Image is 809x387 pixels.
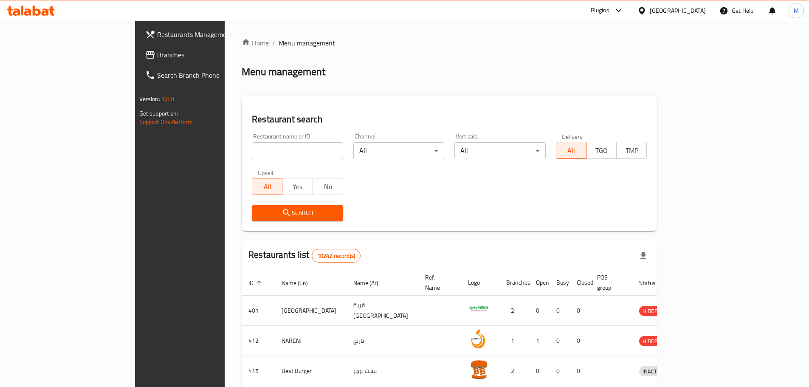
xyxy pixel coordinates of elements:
h2: Menu management [242,65,325,79]
button: Search [252,205,343,221]
nav: breadcrumb [242,38,657,48]
td: 2 [499,356,529,386]
h2: Restaurant search [252,113,647,126]
label: Upsell [258,169,273,175]
div: Plugins [591,6,609,16]
th: Branches [499,270,529,296]
div: Export file [633,246,654,266]
span: HIDDEN [639,306,665,316]
td: 0 [550,356,570,386]
div: All [454,142,546,159]
span: No [316,181,340,193]
a: Branches [138,45,270,65]
span: Name (En) [282,278,319,288]
button: All [252,178,282,195]
td: 0 [529,296,550,326]
td: [GEOGRAPHIC_DATA] [275,296,347,326]
td: 0 [550,326,570,356]
button: No [313,178,343,195]
span: POS group [597,272,622,293]
td: 0 [570,326,590,356]
span: M [794,6,799,15]
td: NARENJ [275,326,347,356]
img: Spicy Village [468,298,489,319]
span: HIDDEN [639,336,665,346]
td: 2 [499,296,529,326]
span: Status [639,278,667,288]
th: Closed [570,270,590,296]
label: Delivery [562,133,583,139]
input: Search for restaurant name or ID.. [252,142,343,159]
th: Logo [461,270,499,296]
a: Restaurants Management [138,24,270,45]
td: Best Burger [275,356,347,386]
img: Best Burger [468,359,489,380]
td: 1 [499,326,529,356]
button: TMP [616,142,647,159]
a: Support.OpsPlatform [139,116,193,127]
span: Get support on: [139,108,178,119]
button: All [556,142,586,159]
a: Search Branch Phone [138,65,270,85]
h2: Restaurants list [248,249,361,263]
div: Total records count [312,249,361,263]
td: بست برجر [347,356,418,386]
th: Busy [550,270,570,296]
img: NARENJ [468,328,489,350]
span: INACTIVE [639,367,668,376]
button: TGO [586,142,617,159]
td: قرية [GEOGRAPHIC_DATA] [347,296,418,326]
span: TGO [590,144,613,157]
span: ID [248,278,265,288]
td: 1 [529,326,550,356]
span: 1.0.0 [161,93,175,105]
span: 10242 record(s) [312,252,360,260]
span: All [256,181,279,193]
div: All [353,142,445,159]
th: Open [529,270,550,296]
div: [GEOGRAPHIC_DATA] [650,6,706,15]
span: All [560,144,583,157]
td: 0 [570,296,590,326]
span: Restaurants Management [157,29,263,40]
span: Name (Ar) [353,278,389,288]
td: 0 [529,356,550,386]
span: Search Branch Phone [157,70,263,80]
span: Version: [139,93,160,105]
li: / [272,38,275,48]
span: Branches [157,50,263,60]
td: نارنج [347,326,418,356]
span: Ref. Name [425,272,451,293]
td: 0 [570,356,590,386]
span: TMP [620,144,643,157]
span: Menu management [279,38,335,48]
td: 0 [550,296,570,326]
span: Search [259,208,336,218]
button: Yes [282,178,313,195]
span: Yes [286,181,309,193]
